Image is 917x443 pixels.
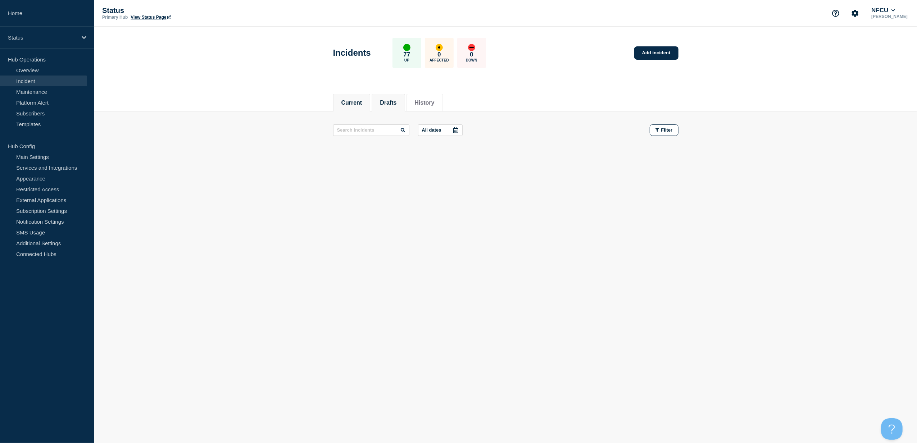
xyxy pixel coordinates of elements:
p: Primary Hub [102,15,128,20]
div: down [468,44,475,51]
button: Drafts [380,100,396,106]
div: affected [436,44,443,51]
p: Status [102,6,246,15]
button: Account settings [848,6,863,21]
button: NFCU [870,7,896,14]
input: Search incidents [333,124,409,136]
p: Affected [430,58,449,62]
span: Filter [661,127,673,133]
h1: Incidents [333,48,371,58]
button: Filter [650,124,678,136]
p: Status [8,35,77,41]
p: 0 [437,51,441,58]
div: up [403,44,410,51]
button: Current [341,100,362,106]
p: 77 [403,51,410,58]
button: All dates [418,124,463,136]
button: History [415,100,435,106]
p: Down [466,58,477,62]
p: [PERSON_NAME] [870,14,909,19]
button: Support [828,6,843,21]
p: Up [404,58,409,62]
iframe: Help Scout Beacon - Open [881,418,903,440]
p: All dates [422,127,441,133]
a: Add incident [634,46,678,60]
a: View Status Page [131,15,171,20]
p: 0 [470,51,473,58]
